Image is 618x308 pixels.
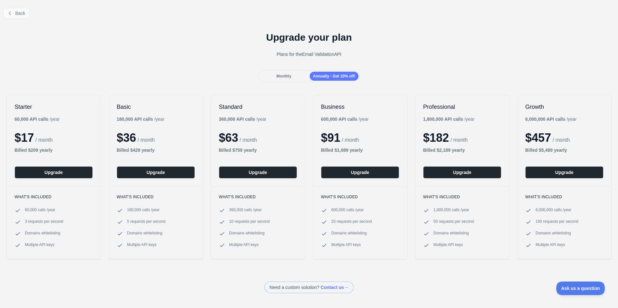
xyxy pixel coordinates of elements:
[342,137,359,143] span: / month
[423,131,449,144] span: $ 182
[451,137,468,143] span: / month
[423,148,465,153] b: Billed $ 2,189 yearly
[240,137,257,143] span: / month
[321,148,363,153] b: Billed $ 1,089 yearly
[321,131,340,144] span: $ 91
[556,282,605,295] iframe: Toggle Customer Support
[219,148,257,153] b: Billed $ 759 yearly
